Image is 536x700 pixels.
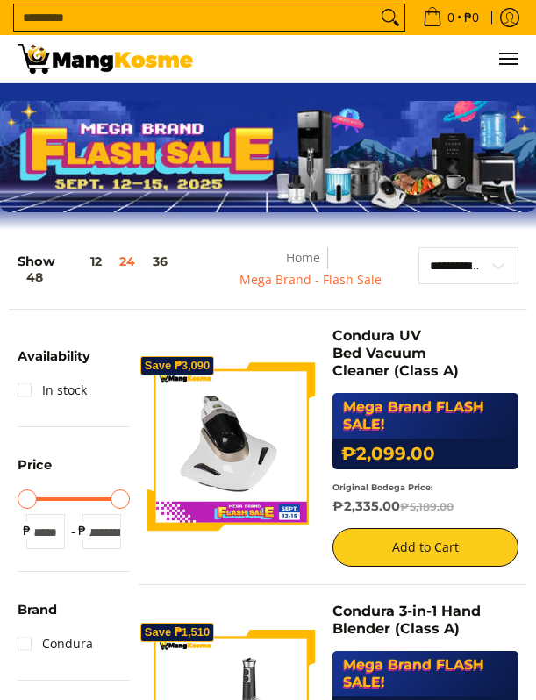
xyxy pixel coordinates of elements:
[332,482,433,492] small: Original Bodega Price:
[18,604,57,617] span: Brand
[332,498,518,515] h6: ₱2,335.00
[332,528,518,567] button: Add to Cart
[418,8,484,27] span: •
[18,459,52,472] span: Price
[211,35,518,82] nav: Main Menu
[18,44,193,74] img: MANG KOSME MEGA BRAND FLASH SALE: September 12-15, 2025 l Mang Kosme
[18,350,90,376] summary: Open
[147,363,316,532] img: Condura UV Bed Vacuum Cleaner (Class A)
[144,254,176,268] button: 36
[202,247,418,309] nav: Breadcrumbs
[74,522,91,539] span: ₱
[111,254,144,268] button: 24
[18,376,87,404] a: In stock
[332,327,459,379] a: Condura UV Bed Vacuum Cleaner (Class A)
[18,254,202,286] h5: Show
[18,459,52,485] summary: Open
[211,35,518,82] ul: Customer Navigation
[18,270,52,284] button: 48
[55,254,111,268] button: 12
[18,350,90,363] span: Availability
[445,11,457,24] span: 0
[239,271,382,288] a: Mega Brand - Flash Sale
[461,11,482,24] span: ₱0
[286,249,320,266] a: Home
[18,630,93,658] a: Condura
[18,604,57,630] summary: Open
[332,439,518,469] h6: ₱2,099.00
[332,603,481,637] a: Condura 3-in-1 Hand Blender (Class A)
[145,361,211,371] span: Save ₱3,090
[145,627,211,638] span: Save ₱1,510
[400,500,454,513] del: ₱5,189.00
[497,35,518,82] button: Menu
[18,522,35,539] span: ₱
[376,4,404,31] button: Search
